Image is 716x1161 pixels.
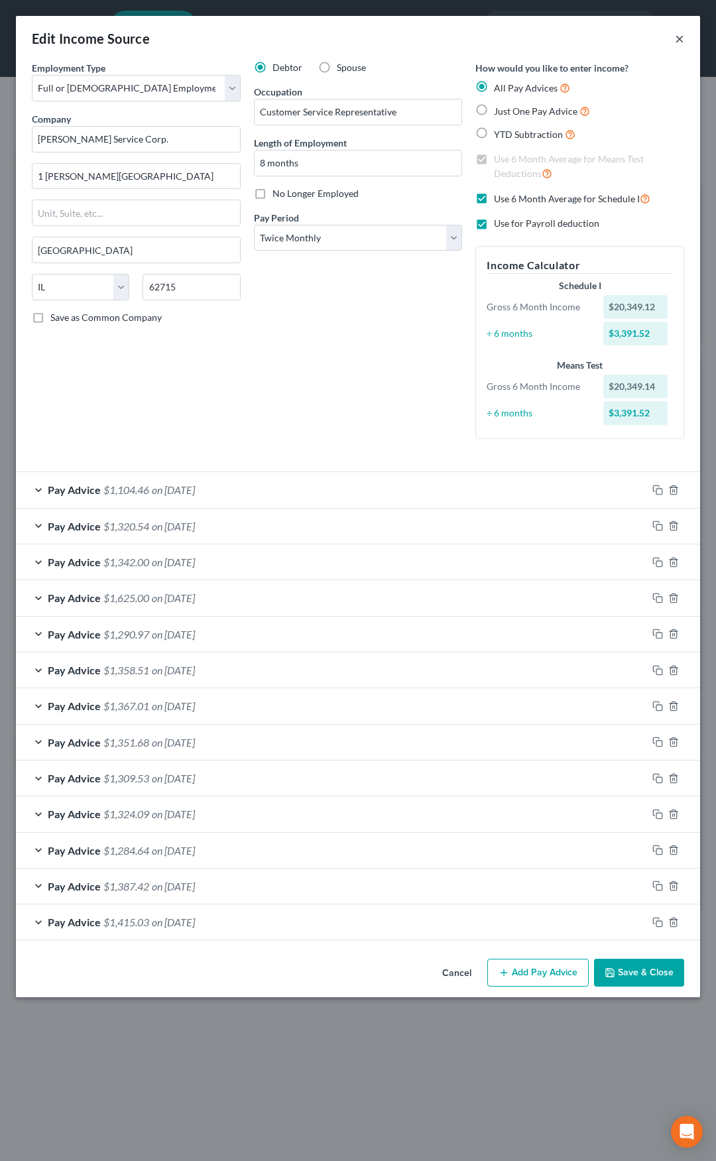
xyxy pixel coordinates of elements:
span: $1,342.00 [103,556,149,568]
div: Gross 6 Month Income [480,380,596,393]
div: Means Test [487,359,673,372]
div: $20,349.14 [603,375,668,398]
span: on [DATE] [152,808,195,820]
span: Company [32,113,71,125]
span: Save as Common Company [50,312,162,323]
input: Enter zip... [143,274,240,300]
span: on [DATE] [152,916,195,928]
span: YTD Subtraction [494,129,563,140]
span: Pay Advice [48,591,101,604]
span: Debtor [272,62,302,73]
span: $1,290.97 [103,628,149,641]
span: Pay Advice [48,628,101,641]
span: on [DATE] [152,844,195,857]
span: Employment Type [32,62,105,74]
input: Enter city... [32,237,240,263]
span: $1,320.54 [103,520,149,532]
span: $1,104.46 [103,483,149,496]
span: Pay Advice [48,483,101,496]
label: Length of Employment [254,136,347,150]
span: Pay Advice [48,916,101,928]
span: Pay Period [254,212,299,223]
span: on [DATE] [152,664,195,676]
button: Cancel [432,960,482,987]
span: Just One Pay Advice [494,105,577,117]
h5: Income Calculator [487,257,673,274]
div: Open Intercom Messenger [671,1116,703,1148]
span: on [DATE] [152,772,195,784]
span: No Longer Employed [272,188,359,199]
div: $3,391.52 [603,401,668,425]
input: ex: 2 years [255,151,462,176]
span: $1,309.53 [103,772,149,784]
button: Save & Close [594,959,684,987]
span: $1,324.09 [103,808,149,820]
span: Spouse [337,62,366,73]
span: Pay Advice [48,664,101,676]
span: $1,367.01 [103,700,149,712]
span: $1,284.64 [103,844,149,857]
span: $1,415.03 [103,916,149,928]
span: Pay Advice [48,736,101,749]
span: on [DATE] [152,736,195,749]
span: on [DATE] [152,556,195,568]
input: Unit, Suite, etc... [32,200,240,225]
span: $1,625.00 [103,591,149,604]
input: Search company by name... [32,126,241,153]
span: on [DATE] [152,628,195,641]
span: Pay Advice [48,844,101,857]
span: on [DATE] [152,483,195,496]
input: Enter address... [32,164,240,189]
span: $1,351.68 [103,736,149,749]
span: Use 6 Month Average for Schedule I [494,193,640,204]
div: Gross 6 Month Income [480,300,596,314]
div: $20,349.12 [603,295,668,319]
span: Use 6 Month Average for Means Test Deductions [494,153,644,179]
span: Pay Advice [48,772,101,784]
span: $1,358.51 [103,664,149,676]
span: Use for Payroll deduction [494,217,599,229]
span: on [DATE] [152,591,195,604]
div: ÷ 6 months [480,406,596,420]
span: on [DATE] [152,520,195,532]
span: $1,387.42 [103,880,149,892]
span: Pay Advice [48,700,101,712]
div: $3,391.52 [603,322,668,345]
div: ÷ 6 months [480,327,596,340]
input: -- [255,99,462,125]
button: Add Pay Advice [487,959,589,987]
div: Edit Income Source [32,29,150,48]
span: Pay Advice [48,520,101,532]
button: × [675,31,684,46]
span: Pay Advice [48,808,101,820]
span: All Pay Advices [494,82,558,93]
span: on [DATE] [152,700,195,712]
span: Pay Advice [48,880,101,892]
label: Occupation [254,85,302,99]
label: How would you like to enter income? [475,61,628,75]
span: on [DATE] [152,880,195,892]
span: Pay Advice [48,556,101,568]
div: Schedule I [487,279,673,292]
